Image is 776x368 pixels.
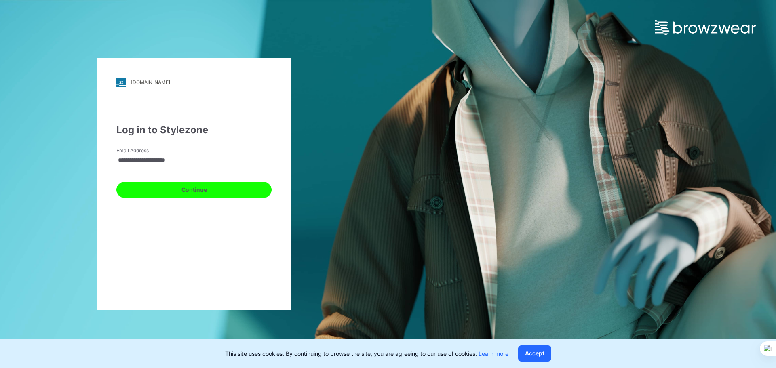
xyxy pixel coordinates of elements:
button: Continue [116,182,272,198]
img: browzwear-logo.73288ffb.svg [655,20,756,35]
p: This site uses cookies. By continuing to browse the site, you are agreeing to our use of cookies. [225,349,508,358]
img: svg+xml;base64,PHN2ZyB3aWR0aD0iMjgiIGhlaWdodD0iMjgiIHZpZXdCb3g9IjAgMCAyOCAyOCIgZmlsbD0ibm9uZSIgeG... [116,78,126,87]
label: Email Address [116,147,173,154]
div: [DOMAIN_NAME] [131,79,170,85]
button: Accept [518,345,551,362]
a: Learn more [479,350,508,357]
a: [DOMAIN_NAME] [116,78,272,87]
div: Log in to Stylezone [116,123,272,137]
